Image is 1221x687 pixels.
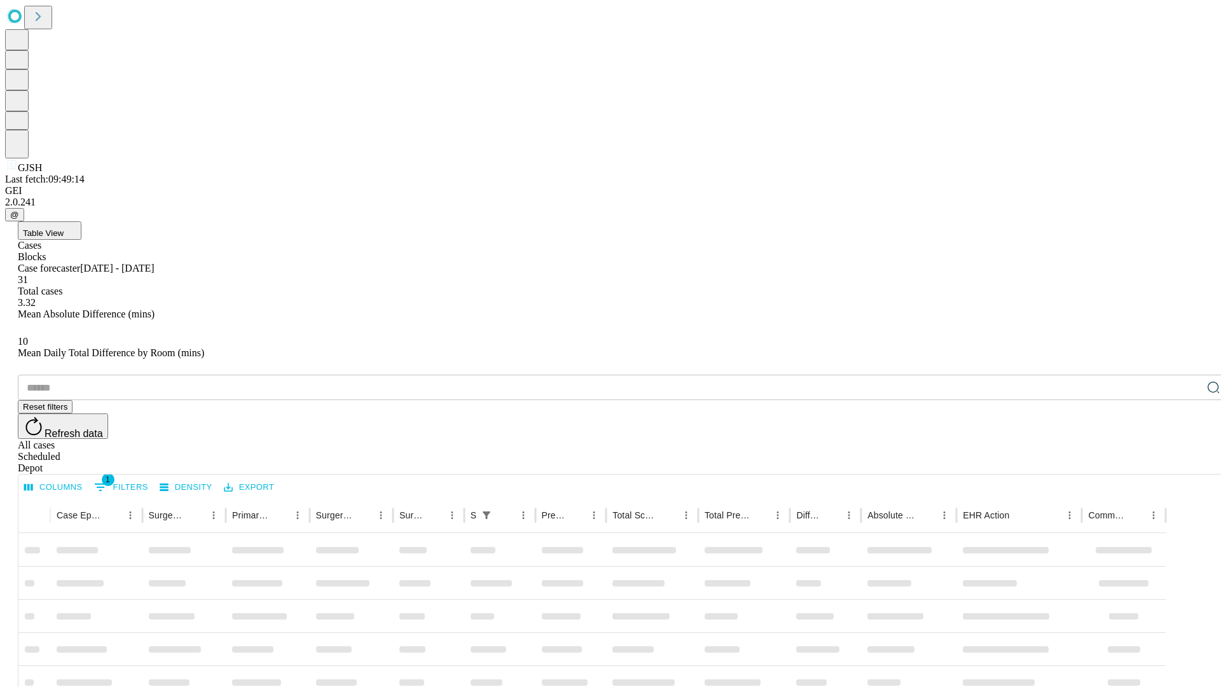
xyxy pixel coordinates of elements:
div: Surgery Date [399,510,424,520]
span: Case forecaster [18,263,80,274]
button: Sort [822,506,840,524]
div: EHR Action [963,510,1009,520]
span: Refresh data [45,428,103,439]
button: Density [156,478,216,497]
span: GJSH [18,162,42,173]
button: Sort [187,506,205,524]
button: Sort [497,506,514,524]
span: 3.32 [18,297,36,308]
button: Sort [1127,506,1145,524]
span: @ [10,210,19,219]
div: 2.0.241 [5,197,1216,208]
button: Menu [289,506,307,524]
button: Menu [121,506,139,524]
button: Sort [425,506,443,524]
button: Sort [354,506,372,524]
button: Sort [751,506,769,524]
div: Predicted In Room Duration [542,510,567,520]
button: Menu [205,506,223,524]
button: Menu [372,506,390,524]
span: [DATE] - [DATE] [80,263,154,274]
button: Menu [677,506,695,524]
div: Surgeon Name [149,510,186,520]
button: Menu [585,506,603,524]
div: Primary Service [232,510,269,520]
button: Menu [935,506,953,524]
button: @ [5,208,24,221]
button: Table View [18,221,81,240]
div: Difference [796,510,821,520]
span: Mean Absolute Difference (mins) [18,309,155,319]
button: Sort [271,506,289,524]
span: Table View [23,228,64,238]
button: Menu [514,506,532,524]
div: Surgery Name [316,510,353,520]
button: Show filters [91,477,151,497]
div: Absolute Difference [867,510,916,520]
button: Sort [659,506,677,524]
div: 1 active filter [478,506,495,524]
div: GEI [5,185,1216,197]
button: Menu [1145,506,1162,524]
button: Menu [1061,506,1079,524]
div: Total Scheduled Duration [612,510,658,520]
button: Sort [104,506,121,524]
button: Show filters [478,506,495,524]
span: 10 [18,336,28,347]
button: Reset filters [18,400,72,413]
div: Total Predicted Duration [705,510,750,520]
span: Last fetch: 09:49:14 [5,174,85,184]
span: 1 [102,473,114,486]
div: Comments [1088,510,1125,520]
span: 31 [18,274,28,285]
button: Menu [840,506,858,524]
span: Mean Daily Total Difference by Room (mins) [18,347,204,358]
button: Sort [567,506,585,524]
button: Refresh data [18,413,108,439]
button: Sort [918,506,935,524]
button: Export [221,478,277,497]
div: Scheduled In Room Duration [471,510,476,520]
button: Select columns [21,478,86,497]
button: Menu [769,506,787,524]
button: Menu [443,506,461,524]
div: Case Epic Id [57,510,102,520]
span: Reset filters [23,402,67,412]
button: Sort [1011,506,1028,524]
span: Total cases [18,286,62,296]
